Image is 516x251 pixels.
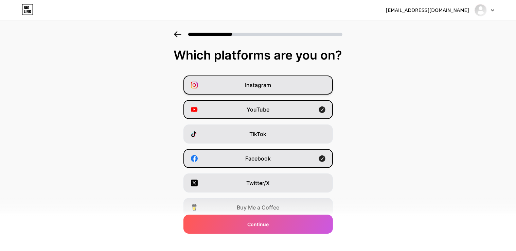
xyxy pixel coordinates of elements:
[250,130,267,138] span: TikTok
[247,105,269,114] span: YouTube
[7,48,509,62] div: Which platforms are you on?
[245,81,271,89] span: Instagram
[245,154,271,163] span: Facebook
[246,179,270,187] span: Twitter/X
[247,221,269,228] span: Continue
[386,7,469,14] div: [EMAIL_ADDRESS][DOMAIN_NAME]
[237,203,279,212] span: Buy Me a Coffee
[474,4,487,17] img: wydzb62w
